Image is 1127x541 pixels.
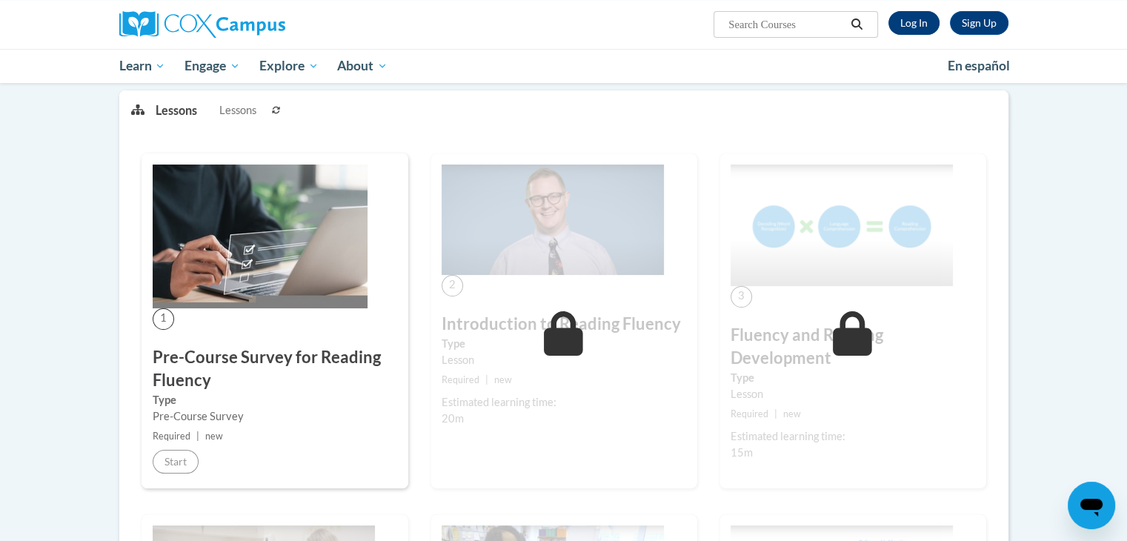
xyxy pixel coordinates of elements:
span: | [196,431,199,442]
span: Lessons [219,102,256,119]
span: new [783,408,801,419]
span: 3 [731,286,752,308]
span: Required [153,431,190,442]
h3: Fluency and Reading Development [731,324,975,370]
input: Search Courses [727,16,845,33]
span: Learn [119,57,165,75]
a: Engage [175,49,250,83]
img: Course Image [731,165,953,286]
span: 1 [153,308,174,330]
span: Engage [184,57,240,75]
div: Pre-Course Survey [153,408,397,425]
a: Learn [110,49,176,83]
div: Main menu [97,49,1031,83]
button: Search [845,16,868,33]
iframe: Button to launch messaging window [1068,482,1115,529]
span: new [205,431,223,442]
label: Type [153,392,397,408]
a: Explore [250,49,328,83]
div: Estimated learning time: [731,428,975,445]
span: | [774,408,777,419]
div: Lesson [731,386,975,402]
a: Cox Campus [119,11,401,38]
span: En español [948,58,1010,73]
img: Course Image [153,165,368,308]
span: Explore [259,57,319,75]
span: 20m [442,412,464,425]
a: En español [938,50,1020,82]
a: About [328,49,397,83]
a: Log In [888,11,940,35]
span: 2 [442,275,463,296]
h3: Pre-Course Survey for Reading Fluency [153,346,397,392]
span: new [494,374,512,385]
span: Required [442,374,479,385]
span: 15m [731,446,753,459]
label: Type [442,336,686,352]
span: About [337,57,388,75]
img: Cox Campus [119,11,285,38]
span: | [485,374,488,385]
label: Type [731,370,975,386]
img: Course Image [442,165,664,275]
a: Register [950,11,1008,35]
span: Required [731,408,768,419]
div: Lesson [442,352,686,368]
p: Lessons [156,102,197,119]
h3: Introduction to Reading Fluency [442,313,686,336]
button: Start [153,450,199,474]
div: Estimated learning time: [442,394,686,411]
